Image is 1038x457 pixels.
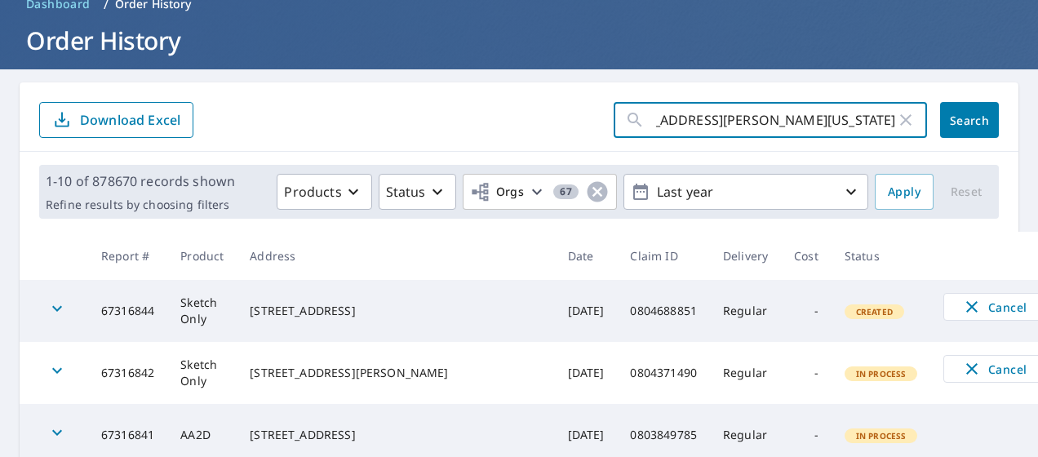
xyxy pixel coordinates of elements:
td: Regular [710,342,781,404]
td: [DATE] [555,280,618,342]
h1: Order History [20,24,1018,57]
th: Delivery [710,232,781,280]
button: Last year [623,174,868,210]
td: 67316842 [88,342,167,404]
td: Sketch Only [167,280,237,342]
button: Download Excel [39,102,193,138]
th: Report # [88,232,167,280]
button: Orgs67 [463,174,617,210]
td: - [781,342,832,404]
td: 0804371490 [617,342,710,404]
p: 1-10 of 878670 records shown [46,171,235,191]
span: Created [846,306,903,317]
th: Status [832,232,931,280]
td: [DATE] [555,342,618,404]
p: Download Excel [80,111,180,129]
span: Cancel [960,297,1028,317]
span: In Process [846,430,916,441]
span: Search [953,113,986,128]
p: Refine results by choosing filters [46,197,235,212]
div: [STREET_ADDRESS][PERSON_NAME] [250,365,541,381]
p: Products [284,182,341,202]
span: In Process [846,368,916,379]
button: Search [940,102,999,138]
td: Regular [710,280,781,342]
p: Last year [650,178,841,206]
span: Cancel [960,359,1028,379]
span: 67 [553,186,579,197]
th: Date [555,232,618,280]
td: 0804688851 [617,280,710,342]
p: Status [386,182,426,202]
td: - [781,280,832,342]
div: [STREET_ADDRESS] [250,303,541,319]
th: Product [167,232,237,280]
th: Cost [781,232,832,280]
th: Address [237,232,554,280]
input: Address, Report #, Claim ID, etc. [656,97,896,143]
button: Apply [875,174,934,210]
td: 67316844 [88,280,167,342]
th: Claim ID [617,232,710,280]
button: Status [379,174,456,210]
span: Apply [888,182,920,202]
span: Orgs [470,182,525,202]
td: Sketch Only [167,342,237,404]
button: Products [277,174,371,210]
div: [STREET_ADDRESS] [250,427,541,443]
